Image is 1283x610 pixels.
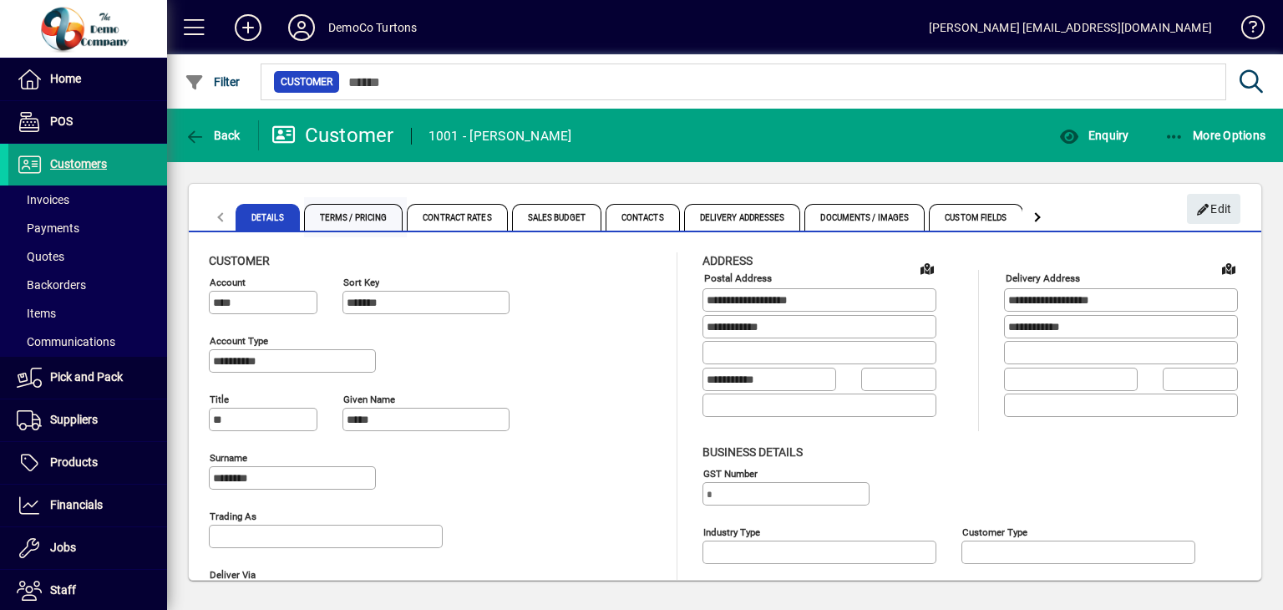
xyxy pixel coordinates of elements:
a: Knowledge Base [1229,3,1262,58]
button: Back [180,120,245,150]
button: Add [221,13,275,43]
span: Address [702,254,753,267]
span: Details [236,204,300,231]
mat-label: Sort key [343,277,379,288]
span: Backorders [17,278,86,292]
span: Jobs [50,541,76,554]
span: Suppliers [50,413,98,426]
span: Custom Fields [929,204,1022,231]
span: Documents / Images [804,204,925,231]
a: Payments [8,214,167,242]
mat-label: Given name [343,394,395,405]
button: Profile [275,13,328,43]
mat-label: Account [210,277,246,288]
mat-label: Customer type [962,526,1027,537]
span: Staff [50,583,76,597]
span: Home [50,72,81,85]
span: Communications [17,335,115,348]
div: Customer [271,122,394,149]
a: Communications [8,328,167,356]
a: Invoices [8,186,167,214]
span: Financials [50,498,103,511]
span: Contract Rates [407,204,507,231]
span: Enquiry [1059,129,1128,142]
a: View on map [1215,255,1242,282]
span: Contacts [606,204,680,231]
div: [PERSON_NAME] [EMAIL_ADDRESS][DOMAIN_NAME] [929,14,1212,41]
a: Home [8,58,167,100]
a: POS [8,101,167,143]
a: Products [8,442,167,484]
span: Products [50,455,98,469]
span: Pick and Pack [50,370,123,384]
mat-label: Title [210,394,229,405]
a: Financials [8,485,167,526]
button: Edit [1187,194,1240,224]
mat-label: Industry type [703,526,760,537]
a: View on map [914,255,941,282]
a: Backorders [8,271,167,299]
span: Business details [702,445,803,459]
span: POS [50,114,73,128]
mat-label: Account Type [210,335,268,347]
span: Customers [50,157,107,170]
span: Quotes [17,250,64,263]
span: Items [17,307,56,320]
span: Sales Budget [512,204,601,231]
app-page-header-button: Back [167,120,259,150]
a: Pick and Pack [8,357,167,399]
span: Customer [281,74,332,90]
div: DemoCo Turtons [328,14,417,41]
button: Filter [180,67,245,97]
mat-label: Deliver via [210,569,256,581]
button: Enquiry [1055,120,1133,150]
span: Invoices [17,193,69,206]
span: Customer [209,254,270,267]
mat-label: Trading as [210,511,256,522]
span: Back [185,129,241,142]
span: More Options [1164,129,1266,142]
span: Filter [185,75,241,89]
a: Items [8,299,167,328]
span: Payments [17,221,79,235]
a: Jobs [8,527,167,569]
span: Terms / Pricing [304,204,403,231]
span: Edit [1196,196,1232,223]
span: Delivery Addresses [684,204,801,231]
a: Quotes [8,242,167,271]
a: Suppliers [8,399,167,441]
mat-label: Surname [210,452,247,464]
button: More Options [1160,120,1270,150]
div: 1001 - [PERSON_NAME] [429,123,572,150]
mat-label: GST Number [703,467,758,479]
